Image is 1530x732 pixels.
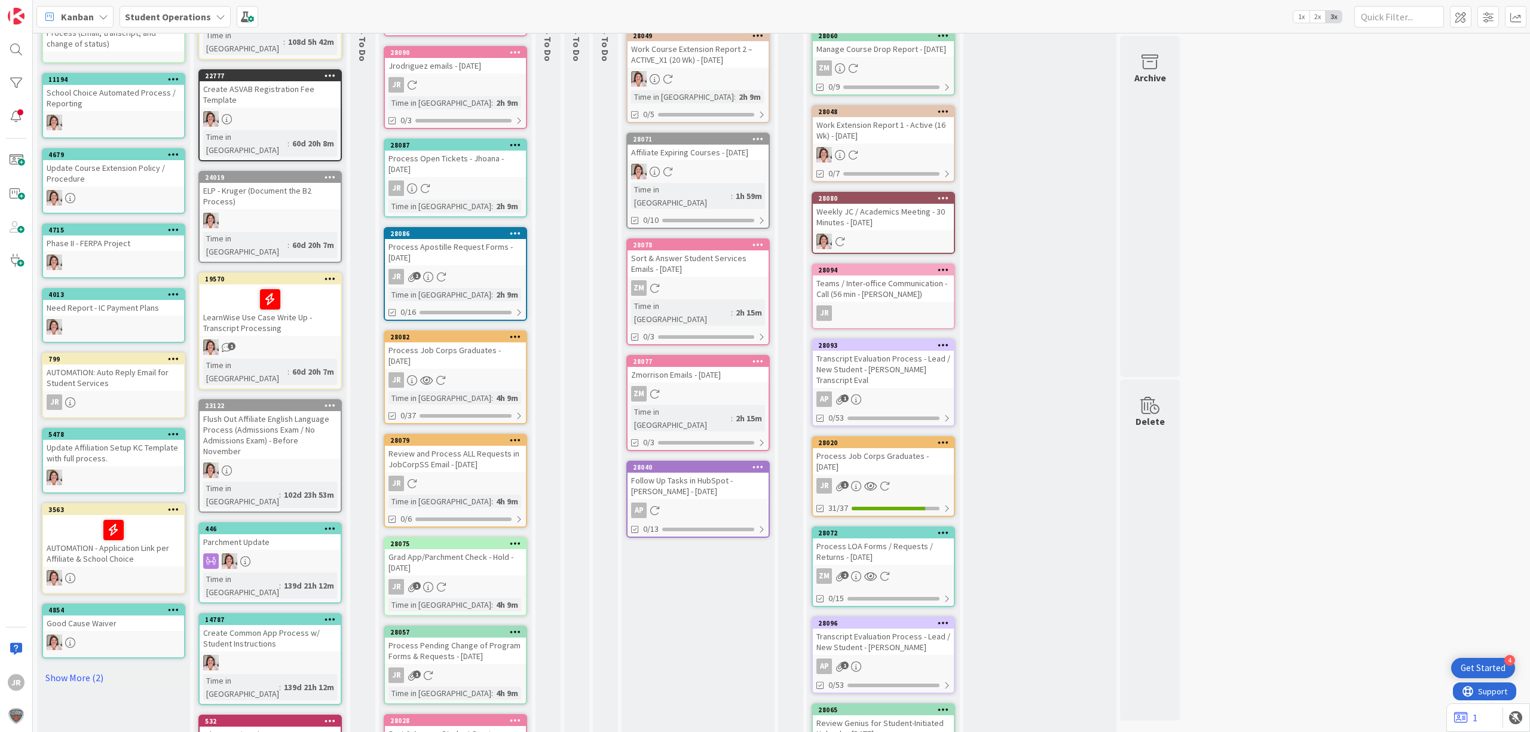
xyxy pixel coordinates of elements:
span: : [279,488,281,501]
div: Weekly JC / Academics Meeting - 30 Minutes - [DATE] [813,204,954,230]
div: 2h 9m [493,200,521,213]
div: EW [43,255,184,270]
div: Process Job Corps Graduates - [DATE] [385,342,526,369]
div: 4013 [43,289,184,300]
div: 28093 [813,340,954,351]
a: 28087Process Open Tickets - Jhoana - [DATE]JRTime in [GEOGRAPHIC_DATA]:2h 9m [384,139,527,218]
div: 28093Transcript Evaluation Process - Lead / New Student - [PERSON_NAME] Transcript Eval [813,340,954,388]
div: 28072Process LOA Forms / Requests / Returns - [DATE] [813,528,954,565]
div: EW [200,213,341,228]
div: Time in [GEOGRAPHIC_DATA] [631,183,731,209]
div: Jrodriguez emails - [DATE] [385,58,526,73]
a: 24019ELP - Kruger (Document the B2 Process)EWTime in [GEOGRAPHIC_DATA]:60d 20h 7m [198,171,342,263]
div: 4854 [43,605,184,615]
div: JR [816,478,832,494]
div: AP [813,391,954,407]
span: : [287,137,289,150]
a: 23122Flush Out Affiliate English Language Process (Admissions Exam / No Admissions Exam) - Before... [198,399,342,513]
div: 28094 [813,265,954,275]
span: : [287,365,289,378]
div: 19570LearnWise Use Case Write Up - Transcript Processing [200,274,341,336]
div: 1h 59m [733,189,765,203]
a: 14787Create Common App Process w/ Student InstructionsEWTime in [GEOGRAPHIC_DATA]:139d 21h 12m [198,613,342,705]
div: 28040 [628,462,769,473]
a: 28093Transcript Evaluation Process - Lead / New Student - [PERSON_NAME] Transcript EvalAP0/53 [812,339,955,427]
div: JR [385,77,526,93]
div: Flush Out Affiliate English Language Process (Admissions Exam / No Admissions Exam) - Before Nove... [200,411,341,459]
img: EW [203,213,219,228]
a: 28048Work Extension Report 1 - Active (16 Wk) - [DATE]EW0/7 [812,105,955,182]
div: 4715Phase II - FERPA Project [43,225,184,251]
div: Need Report - IC Payment Plans [43,300,184,316]
div: 4013 [48,290,184,299]
a: 28078Sort & Answer Student Services Emails - [DATE]ZMTime in [GEOGRAPHIC_DATA]:2h 15m0/3 [626,238,770,345]
div: ZM [628,386,769,402]
div: 2h 9m [736,90,764,103]
div: 2h 15m [733,306,765,319]
div: 28090 [385,47,526,58]
div: JR [388,77,404,93]
span: Support [25,2,54,16]
div: Time in [GEOGRAPHIC_DATA] [203,130,287,157]
div: EW [200,553,341,569]
div: 28020 [818,439,954,447]
div: 28082 [385,332,526,342]
div: 28087 [385,140,526,151]
span: Kanban [61,10,94,24]
div: 28079 [385,435,526,446]
a: 799AUTOMATION: Auto Reply Email for Student ServicesJR [42,353,185,418]
div: 24019ELP - Kruger (Document the B2 Process) [200,172,341,209]
div: Process Apostille Request Forms - [DATE] [385,239,526,265]
div: JR [385,180,526,196]
span: 0/3 [643,330,654,343]
img: EW [203,463,219,478]
a: 4013Need Report - IC Payment PlansEW [42,288,185,343]
div: 28060 [813,30,954,41]
span: 31/37 [828,502,848,514]
a: 4715Phase II - FERPA ProjectEW [42,223,185,278]
div: Grad App/Parchment Check - Hold - [DATE] [385,549,526,575]
a: 28096Transcript Evaluation Process - Lead / New Student - [PERSON_NAME]AP0/53 [812,617,955,694]
span: 0/13 [643,523,659,535]
img: EW [47,255,62,270]
div: 4715 [43,225,184,235]
a: 11194School Choice Automated Process / ReportingEW [42,73,185,139]
div: Good Cause Waiver [43,615,184,631]
div: AUTOMATION: Auto Reply Email for Student Services [43,365,184,391]
div: JR [385,269,526,284]
img: Visit kanbanzone.com [8,8,25,24]
div: 2h 9m [493,288,521,301]
span: 0/9 [828,81,840,93]
div: 28072 [813,528,954,538]
div: JR [388,579,404,595]
div: 28087Process Open Tickets - Jhoana - [DATE] [385,140,526,177]
div: 28049 [628,30,769,41]
a: 28080Weekly JC / Academics Meeting - 30 Minutes - [DATE]EW [812,192,955,254]
div: 4854Good Cause Waiver [43,605,184,631]
img: EW [816,234,832,249]
div: ZM [816,60,832,76]
div: 28040Follow Up Tasks in HubSpot - [PERSON_NAME] - [DATE] [628,462,769,499]
a: 28071Affiliate Expiring Courses - [DATE]EWTime in [GEOGRAPHIC_DATA]:1h 59m0/10 [626,133,770,229]
div: JR [813,305,954,321]
div: School Choice Automated Process / Reporting [43,85,184,111]
img: EW [47,470,62,485]
span: 1 [413,582,421,590]
div: 28078Sort & Answer Student Services Emails - [DATE] [628,240,769,277]
div: EW [200,111,341,127]
span: : [731,189,733,203]
span: 0/15 [828,592,844,605]
span: 0/53 [828,412,844,424]
div: Time in [GEOGRAPHIC_DATA] [631,90,734,103]
img: EW [47,115,62,130]
div: Process LOA Forms / Requests / Returns - [DATE] [813,538,954,565]
a: 22777Create ASVAB Registration Fee TemplateEWTime in [GEOGRAPHIC_DATA]:60d 20h 8m [198,69,342,161]
div: Update Course Extension Policy / Procedure [43,160,184,186]
div: 28060Manage Course Drop Report - [DATE] [813,30,954,57]
div: ZM [628,280,769,296]
div: Process Job Corps Graduates - [DATE] [813,448,954,474]
div: 22777Create ASVAB Registration Fee Template [200,71,341,108]
div: Create Common App Process w/ Student Instructions [200,625,341,651]
div: 28075 [385,538,526,549]
div: Manage Course Drop Report - [DATE] [813,41,954,57]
